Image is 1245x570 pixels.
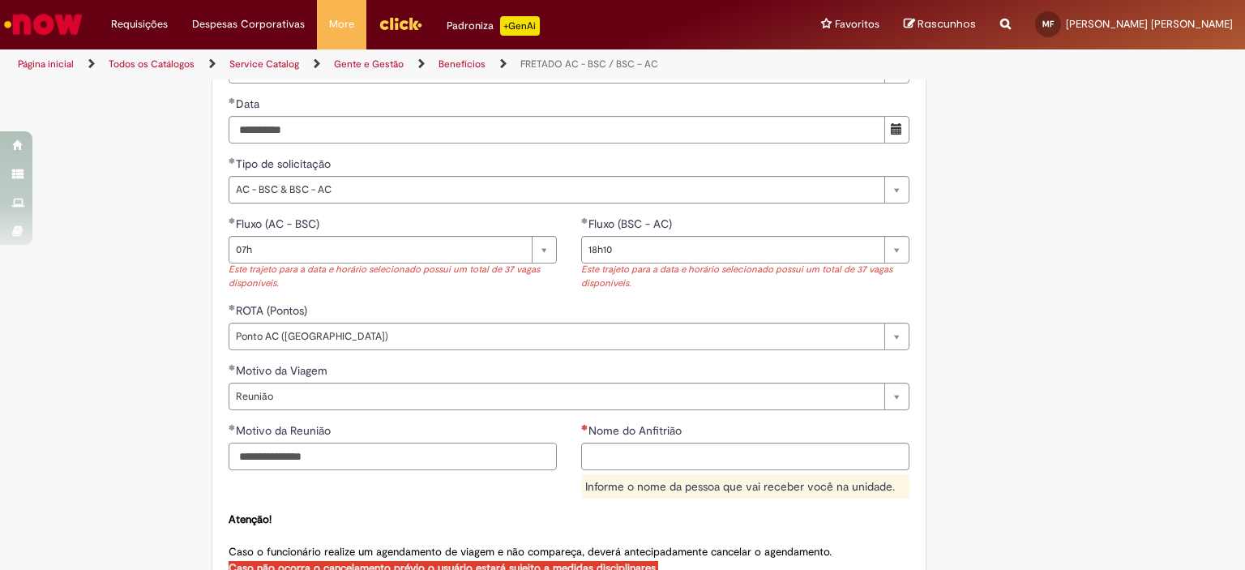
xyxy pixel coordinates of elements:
span: Obrigatório Preenchido [229,97,236,104]
span: AC - BSC & BSC - AC [236,177,876,203]
span: Nome do Anfitrião [588,423,685,438]
span: [PERSON_NAME] [PERSON_NAME] [1066,17,1233,31]
span: More [329,16,354,32]
span: Reunião [236,384,876,409]
span: Obrigatório Preenchido [229,304,236,311]
a: Gente e Gestão [334,58,404,71]
input: Motivo da Reunião [229,443,557,470]
span: Obrigatório Preenchido [581,217,588,224]
span: Motivo da Reunião [236,423,334,438]
input: Data 04 September 2025 Thursday [229,116,885,144]
span: Motivo da Viagem [236,363,331,378]
span: Requisições [111,16,168,32]
div: Padroniza [447,16,540,36]
div: Informe o nome da pessoa que vai receber você na unidade. [581,474,909,499]
span: Despesas Corporativas [192,16,305,32]
img: ServiceNow [2,8,85,41]
a: Página inicial [18,58,74,71]
p: +GenAi [500,16,540,36]
span: Obrigatório Preenchido [229,217,236,224]
span: ROTA (Pontos) [236,303,310,318]
span: Favoritos [835,16,879,32]
a: FRETADO AC - BSC / BSC – AC [520,58,658,71]
span: 07h [236,237,524,263]
input: Nome do Anfitrião [581,443,909,470]
a: Service Catalog [229,58,299,71]
ul: Trilhas de página [12,49,818,79]
strong: Atenção! [229,512,272,526]
span: MF [1042,19,1054,29]
a: Rascunhos [904,17,976,32]
span: Obrigatório Preenchido [229,364,236,371]
span: Tipo de solicitação [236,156,334,171]
a: Todos os Catálogos [109,58,195,71]
a: Benefícios [439,58,486,71]
span: Necessários [581,424,588,431]
button: Mostrar calendário para Data [884,116,909,144]
span: Ponto AC ([GEOGRAPHIC_DATA]) [236,324,876,349]
span: Data [236,96,263,111]
span: Fluxo (BSC - AC) [588,216,675,231]
div: Este trajeto para a data e horário selecionado possui um total de 37 vagas disponíveis. [581,264,909,290]
span: Obrigatório Preenchido [229,157,236,164]
span: Rascunhos [918,16,976,32]
img: click_logo_yellow_360x200.png [379,11,422,36]
span: Fluxo (AC - BSC) [236,216,323,231]
span: 18h10 [588,237,876,263]
div: Este trajeto para a data e horário selecionado possui um total de 37 vagas disponíveis. [229,264,557,290]
span: Obrigatório Preenchido [229,424,236,431]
